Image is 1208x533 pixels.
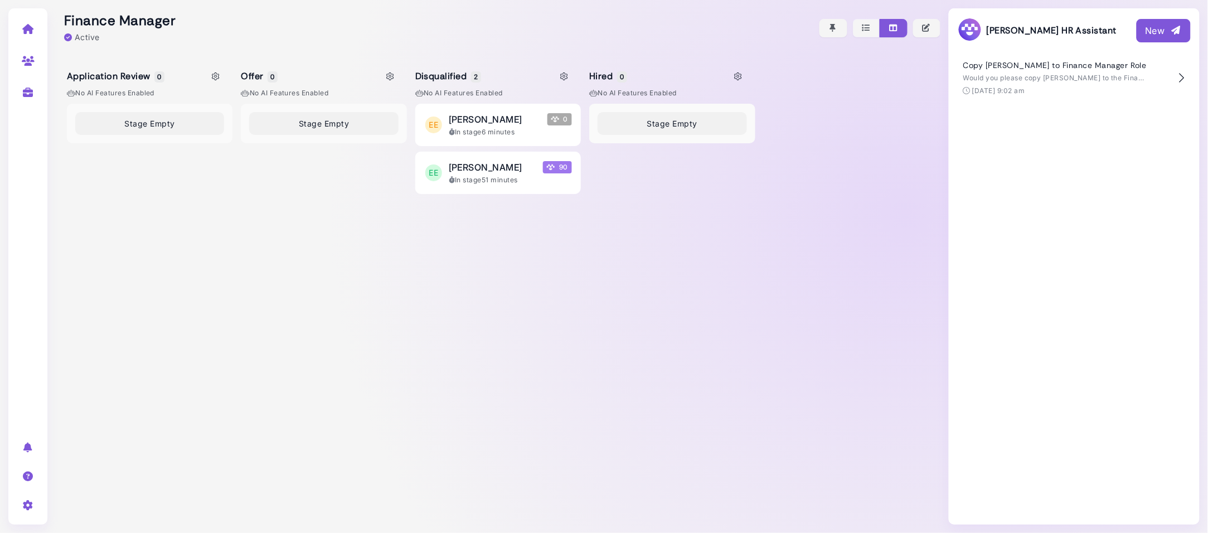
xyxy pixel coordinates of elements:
img: Megan Score [547,163,555,171]
img: Megan Score [551,115,559,123]
span: No AI Features enabled [589,88,677,98]
button: New [1137,19,1191,42]
h5: Hired [589,71,625,81]
span: Stage Empty [125,118,175,129]
span: 0 [617,71,627,83]
span: EE [425,164,442,181]
span: 0 [268,71,277,83]
button: EE [PERSON_NAME] Megan Score 90 In stage51 minutes [415,152,581,194]
span: 90 [543,161,572,173]
span: No AI Features enabled [241,88,328,98]
span: Stage Empty [299,118,349,129]
h3: [PERSON_NAME] HR Assistant [958,17,1117,43]
span: [PERSON_NAME] [449,113,522,126]
button: Copy [PERSON_NAME] to Finance Manager Role Would you please copy [PERSON_NAME] to the Finance Man... [958,52,1191,104]
button: EE [PERSON_NAME] Megan Score 0 In stage6 minutes [415,104,581,146]
span: Would you please copy [PERSON_NAME] to the Finance Manager job? [963,74,1199,82]
h4: Copy [PERSON_NAME] to Finance Manager Role [963,61,1147,70]
h5: Offer [241,71,275,81]
span: Stage Empty [647,118,697,129]
h5: Disqualified [415,71,479,81]
span: 0 [547,113,572,125]
time: [DATE] 9:02 am [972,86,1025,95]
div: New [1146,24,1182,37]
h5: Application Review [67,71,163,81]
span: No AI Features enabled [415,88,503,98]
span: EE [425,117,442,133]
span: 2 [471,71,481,83]
div: In stage 6 minutes [449,127,572,137]
div: In stage 51 minutes [449,175,572,185]
h2: Finance Manager [64,13,176,29]
span: No AI Features enabled [67,88,154,98]
div: Active [64,31,100,43]
span: 0 [154,71,164,83]
span: [PERSON_NAME] [449,161,522,174]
